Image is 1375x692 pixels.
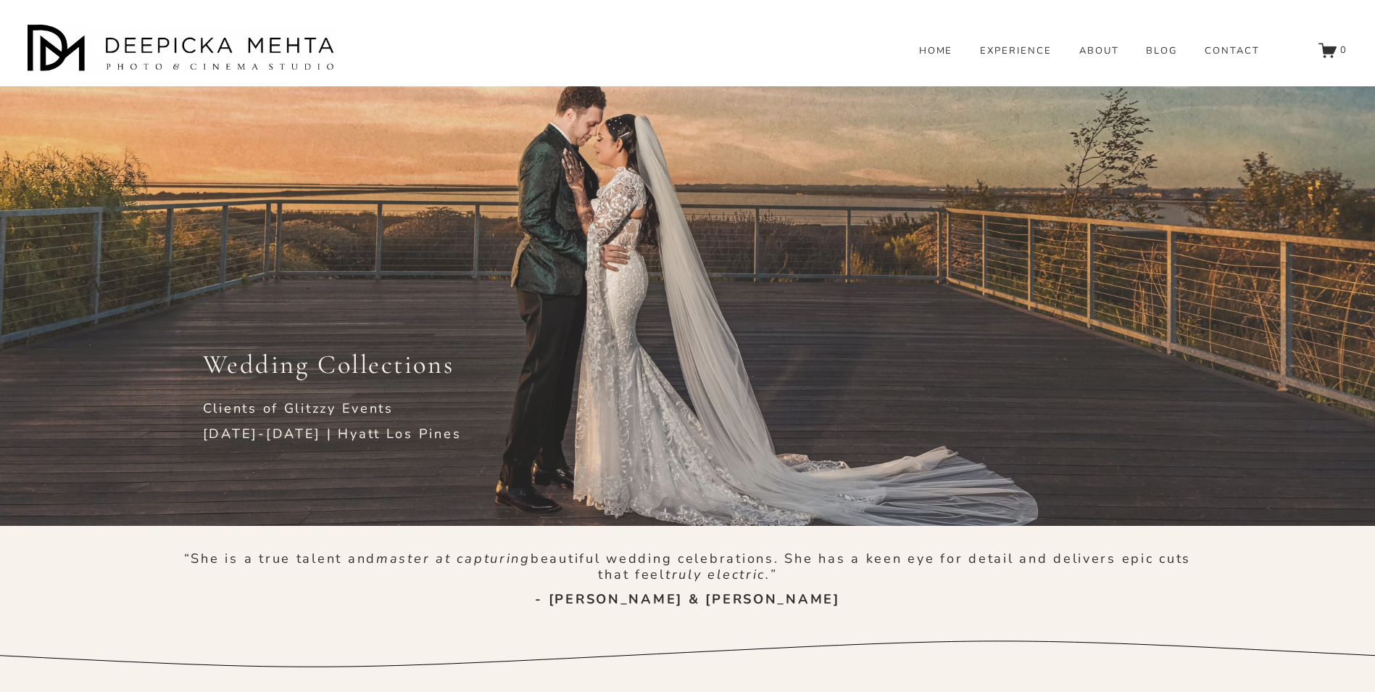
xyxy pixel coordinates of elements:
[1205,44,1260,57] a: CONTACT
[919,44,953,57] a: HOME
[203,425,462,442] span: [DATE]-[DATE] | Hyatt Los Pines
[1146,44,1177,57] a: folder dropdown
[535,590,840,608] strong: - [PERSON_NAME] & [PERSON_NAME]
[980,44,1052,57] a: EXPERIENCE
[1079,44,1119,57] a: ABOUT
[1146,46,1177,57] span: BLOG
[203,348,454,380] span: Wedding Collections
[1340,44,1347,57] span: 0
[665,566,777,583] em: truly electric.”
[180,551,1195,583] p: “She is a true talent and beautiful wedding celebrations. She has a keen eye for detail and deliv...
[1318,41,1347,59] a: 0 items in cart
[28,25,339,75] img: Austin Wedding Photographer - Deepicka Mehta Photography &amp; Cinematography
[203,400,394,417] span: Clients of Glitzzy Events
[376,550,531,567] em: master at capturing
